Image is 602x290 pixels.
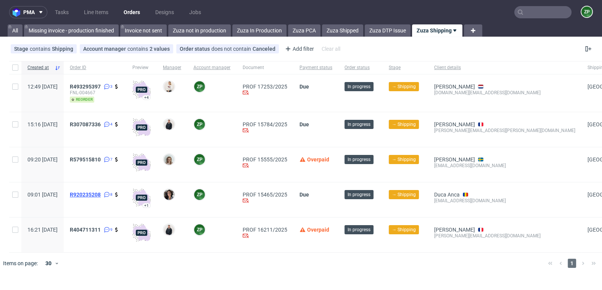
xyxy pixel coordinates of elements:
[348,121,370,128] span: In progress
[168,24,231,37] a: Zuza not in production
[23,10,35,15] span: pma
[320,43,342,54] div: Clear all
[14,46,30,52] span: Stage
[434,198,575,204] div: [EMAIL_ADDRESS][DOMAIN_NAME]
[243,84,287,90] a: PROF 17253/2025
[299,121,309,127] span: Due
[194,154,205,165] figcaption: ZP
[70,121,102,127] a: R307087336
[110,227,113,233] span: 9
[27,192,58,198] span: 09:01 [DATE]
[52,46,73,52] div: Shipping
[307,227,329,233] span: Overpaid
[194,81,205,92] figcaption: ZP
[132,224,151,242] img: pro-icon.017ec5509f39f3e742e3.png
[344,64,377,71] span: Order status
[392,121,416,128] span: → Shipping
[434,192,460,198] a: Duca Anca
[389,64,422,71] span: Stage
[50,6,73,18] a: Tasks
[70,192,101,198] span: R920235208
[150,46,170,52] div: 2 values
[164,81,174,92] img: Mari Fok
[193,64,230,71] span: Account manager
[365,24,410,37] a: Zuza DTP Issue
[102,227,113,233] a: 9
[110,121,113,127] span: 4
[110,84,113,90] span: 3
[163,64,181,71] span: Manager
[110,156,113,163] span: 7
[243,156,287,163] a: PROF 15555/2025
[164,224,174,235] img: Adrian Margula
[70,227,101,233] span: R404711311
[211,46,253,52] span: does not contain
[144,203,149,208] div: +1
[27,64,52,71] span: Created at
[164,119,174,130] img: Adrian Margula
[70,156,101,163] span: R579515810
[110,192,113,198] span: 8
[434,163,575,169] div: [EMAIL_ADDRESS][DOMAIN_NAME]
[194,224,205,235] figcaption: ZP
[102,192,113,198] a: 8
[348,191,370,198] span: In progress
[70,84,102,90] a: R493295397
[243,192,287,198] a: PROF 15465/2025
[322,24,363,37] a: Zuza Shipped
[79,6,113,18] a: Line Items
[27,227,58,233] span: 16:21 [DATE]
[24,24,119,37] a: Missing invoice - production finished
[194,119,205,130] figcaption: ZP
[30,46,52,52] span: contains
[132,153,151,172] img: pro-icon.017ec5509f39f3e742e3.png
[348,83,370,90] span: In progress
[434,90,575,96] div: [DOMAIN_NAME][EMAIL_ADDRESS][DOMAIN_NAME]
[119,6,145,18] a: Orders
[307,156,329,163] span: Overpaid
[144,95,149,100] div: +4
[132,188,151,207] img: pro-icon.017ec5509f39f3e742e3.png
[392,156,416,163] span: → Shipping
[127,46,150,52] span: contains
[132,81,151,99] img: pro-icon.017ec5509f39f3e742e3.png
[164,154,174,165] img: Monika Poźniak
[41,258,55,269] div: 30
[27,84,58,90] span: 12:49 [DATE]
[27,156,58,163] span: 09:20 [DATE]
[392,83,416,90] span: → Shipping
[299,64,332,71] span: Payment status
[70,227,102,233] a: R404711311
[102,84,113,90] a: 3
[164,189,174,200] img: Moreno Martinez Cristina
[83,46,127,52] span: Account manager
[13,8,23,17] img: logo
[412,24,462,37] a: Zuza Shipping
[581,6,592,17] figcaption: ZP
[434,84,475,90] a: [PERSON_NAME]
[70,90,120,96] span: FNL-004667
[70,64,120,71] span: Order ID
[185,6,206,18] a: Jobs
[180,46,211,52] span: Order status
[9,6,47,18] button: pma
[243,227,287,233] a: PROF 16211/2025
[288,24,320,37] a: Zuza PCA
[434,233,575,239] div: [PERSON_NAME][EMAIL_ADDRESS][DOMAIN_NAME]
[392,226,416,233] span: → Shipping
[151,6,179,18] a: Designs
[434,227,475,233] a: [PERSON_NAME]
[243,121,287,127] a: PROF 15784/2025
[27,121,58,127] span: 15:16 [DATE]
[568,259,576,268] span: 1
[434,64,575,71] span: Client details
[348,156,370,163] span: In progress
[232,24,287,37] a: Zuza In Production
[102,121,113,127] a: 4
[299,192,309,198] span: Due
[70,97,94,103] span: reorder
[392,191,416,198] span: → Shipping
[348,226,370,233] span: In progress
[299,84,309,90] span: Due
[132,64,151,71] span: Preview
